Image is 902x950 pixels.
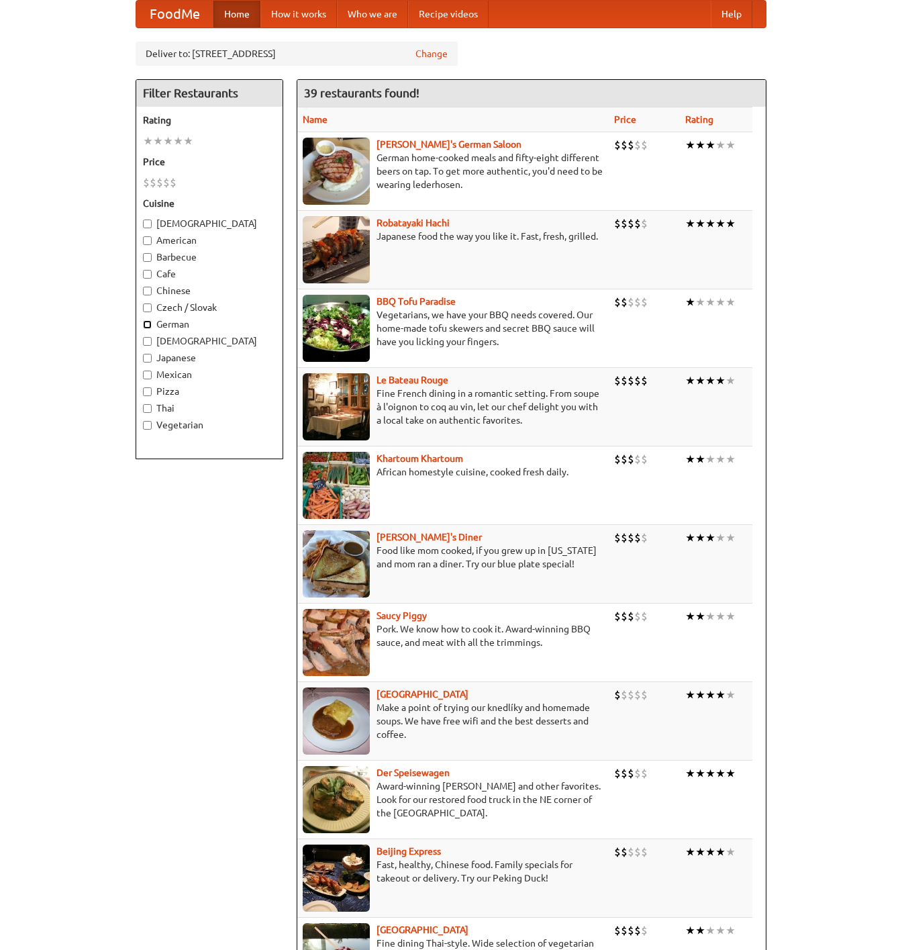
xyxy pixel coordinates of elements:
li: ★ [695,530,705,545]
a: How it works [260,1,337,28]
label: Pizza [143,385,276,398]
img: saucy.jpg [303,609,370,676]
li: ★ [685,295,695,310]
img: khartoum.jpg [303,452,370,519]
li: ★ [725,530,736,545]
li: ★ [715,687,725,702]
li: $ [621,687,628,702]
label: Thai [143,401,276,415]
label: Cafe [143,267,276,281]
li: ★ [705,216,715,231]
li: ★ [715,216,725,231]
li: ★ [695,609,705,624]
label: [DEMOGRAPHIC_DATA] [143,334,276,348]
a: [GEOGRAPHIC_DATA] [377,689,468,700]
input: Thai [143,404,152,413]
a: Who we are [337,1,408,28]
a: Le Bateau Rouge [377,375,448,385]
li: ★ [705,609,715,624]
label: Barbecue [143,250,276,264]
li: ★ [685,530,695,545]
li: ★ [715,452,725,467]
input: German [143,320,152,329]
div: Deliver to: [STREET_ADDRESS] [136,42,458,66]
input: Vegetarian [143,421,152,430]
img: sallys.jpg [303,530,370,598]
li: ★ [725,923,736,938]
li: $ [143,175,150,190]
a: Name [303,114,328,125]
li: $ [634,530,641,545]
b: Robatayaki Hachi [377,218,450,228]
a: Home [213,1,260,28]
h4: Filter Restaurants [136,80,283,107]
p: Award-winning [PERSON_NAME] and other favorites. Look for our restored food truck in the NE corne... [303,779,603,820]
li: ★ [143,134,153,148]
li: $ [641,295,648,310]
li: ★ [715,845,725,859]
b: [GEOGRAPHIC_DATA] [377,924,468,935]
li: $ [628,373,634,388]
b: BBQ Tofu Paradise [377,296,456,307]
a: Der Speisewagen [377,767,450,778]
li: $ [641,216,648,231]
li: ★ [705,687,715,702]
li: ★ [153,134,163,148]
li: ★ [705,766,715,781]
li: ★ [705,373,715,388]
li: ★ [725,138,736,152]
li: $ [621,373,628,388]
li: $ [634,766,641,781]
li: ★ [715,138,725,152]
li: ★ [695,138,705,152]
img: bateaurouge.jpg [303,373,370,440]
li: $ [614,373,621,388]
li: $ [614,295,621,310]
li: ★ [725,766,736,781]
input: Japanese [143,354,152,363]
label: Chinese [143,284,276,297]
li: $ [628,216,634,231]
p: Fine French dining in a romantic setting. From soupe à l'oignon to coq au vin, let our chef delig... [303,387,603,427]
li: $ [170,175,177,190]
li: ★ [705,845,715,859]
li: ★ [695,845,705,859]
li: $ [614,452,621,467]
li: $ [628,845,634,859]
li: ★ [695,923,705,938]
img: beijing.jpg [303,845,370,912]
li: $ [634,845,641,859]
a: Change [415,47,448,60]
a: [PERSON_NAME]'s German Saloon [377,139,521,150]
li: ★ [715,373,725,388]
li: ★ [163,134,173,148]
li: $ [641,530,648,545]
li: $ [614,216,621,231]
li: ★ [685,845,695,859]
li: ★ [725,609,736,624]
input: American [143,236,152,245]
img: robatayaki.jpg [303,216,370,283]
li: $ [641,766,648,781]
li: $ [614,138,621,152]
li: ★ [173,134,183,148]
a: Rating [685,114,713,125]
input: Cafe [143,270,152,279]
li: $ [628,609,634,624]
li: $ [621,530,628,545]
li: ★ [705,138,715,152]
li: $ [150,175,156,190]
li: $ [621,766,628,781]
li: ★ [725,845,736,859]
li: ★ [685,373,695,388]
img: speisewagen.jpg [303,766,370,833]
li: ★ [685,923,695,938]
li: $ [634,138,641,152]
input: [DEMOGRAPHIC_DATA] [143,337,152,346]
input: Pizza [143,387,152,396]
a: Price [614,114,636,125]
